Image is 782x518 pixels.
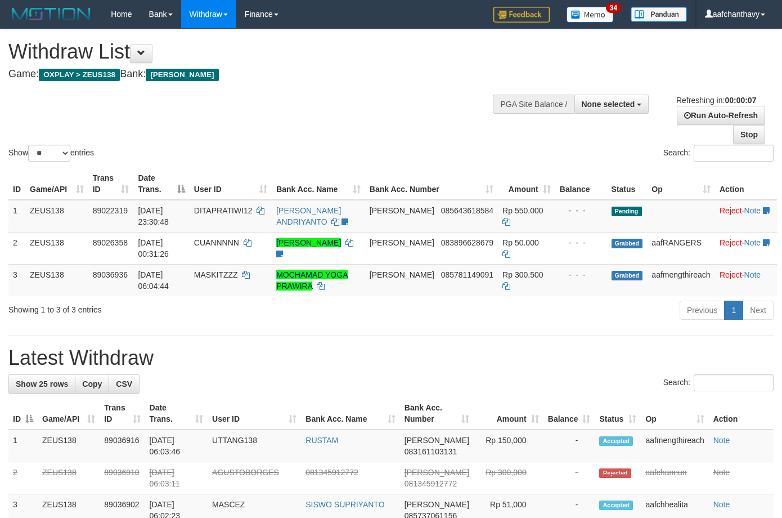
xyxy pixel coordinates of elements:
[612,239,643,248] span: Grabbed
[715,232,777,264] td: ·
[8,145,94,162] label: Show entries
[715,264,777,296] td: ·
[208,398,301,430] th: User ID: activate to sort column ascending
[744,238,761,247] a: Note
[100,430,145,462] td: 89036916
[16,379,68,388] span: Show 25 rows
[713,436,730,445] a: Note
[194,238,239,247] span: CUANNNNN
[694,374,774,391] input: Search:
[8,430,38,462] td: 1
[305,500,384,509] a: SISWO SUPRIYANTO
[208,430,301,462] td: UTTANG138
[38,462,100,494] td: ZEUS138
[676,96,756,105] span: Refreshing in:
[8,374,75,394] a: Show 25 rows
[88,168,134,200] th: Trans ID: activate to sort column ascending
[720,206,742,215] a: Reject
[474,430,543,462] td: Rp 150,000
[599,501,633,510] span: Accepted
[8,300,317,315] div: Showing 1 to 3 of 3 entries
[560,237,603,248] div: - - -
[493,7,550,23] img: Feedback.jpg
[138,206,169,226] span: [DATE] 23:30:48
[208,462,301,494] td: AGUSTOBORGES
[145,430,208,462] td: [DATE] 06:03:46
[100,462,145,494] td: 89036910
[599,436,633,446] span: Accepted
[641,398,708,430] th: Op: activate to sort column ascending
[138,238,169,258] span: [DATE] 00:31:26
[560,269,603,280] div: - - -
[28,145,70,162] select: Showentries
[560,205,603,216] div: - - -
[8,347,774,369] h1: Latest Withdraw
[305,468,358,477] a: 081345912772
[405,447,457,456] span: Copy 083161103131 to clipboard
[595,398,641,430] th: Status: activate to sort column ascending
[474,398,543,430] th: Amount: activate to sort column ascending
[663,374,774,391] label: Search:
[441,270,493,279] span: Copy 085781149091 to clipboard
[8,398,38,430] th: ID: activate to sort column descending
[8,6,94,23] img: MOTION_logo.png
[8,232,25,264] td: 2
[8,41,510,63] h1: Withdraw List
[8,168,25,200] th: ID
[474,462,543,494] td: Rp 300,000
[109,374,140,394] a: CSV
[82,379,102,388] span: Copy
[190,168,272,200] th: User ID: activate to sort column ascending
[405,500,469,509] span: [PERSON_NAME]
[502,238,539,247] span: Rp 50.000
[25,200,88,233] td: ZEUS138
[38,430,100,462] td: ZEUS138
[743,301,774,320] a: Next
[194,270,238,279] span: MASKITZZZ
[146,69,218,81] span: [PERSON_NAME]
[365,168,498,200] th: Bank Acc. Number: activate to sort column ascending
[8,462,38,494] td: 2
[8,200,25,233] td: 1
[677,106,765,125] a: Run Auto-Refresh
[93,270,128,279] span: 89036936
[543,398,595,430] th: Balance: activate to sort column ascending
[305,436,338,445] a: RUSTAM
[631,7,687,22] img: panduan.png
[498,168,555,200] th: Amount: activate to sort column ascending
[713,468,730,477] a: Note
[543,430,595,462] td: -
[744,206,761,215] a: Note
[25,264,88,296] td: ZEUS138
[194,206,253,215] span: DITAPRATIWI12
[555,168,607,200] th: Balance
[744,270,761,279] a: Note
[607,168,648,200] th: Status
[647,168,715,200] th: Op: activate to sort column ascending
[8,69,510,80] h4: Game: Bank:
[301,398,400,430] th: Bank Acc. Name: activate to sort column ascending
[400,398,474,430] th: Bank Acc. Number: activate to sort column ascending
[276,238,341,247] a: [PERSON_NAME]
[543,462,595,494] td: -
[641,462,708,494] td: aafchannun
[370,270,434,279] span: [PERSON_NAME]
[606,3,621,13] span: 34
[405,479,457,488] span: Copy 081345912772 to clipboard
[647,232,715,264] td: aafRANGERS
[25,168,88,200] th: Game/API: activate to sort column ascending
[93,238,128,247] span: 89026358
[145,462,208,494] td: [DATE] 06:03:11
[641,430,708,462] td: aafmengthireach
[720,238,742,247] a: Reject
[582,100,635,109] span: None selected
[733,125,765,144] a: Stop
[145,398,208,430] th: Date Trans.: activate to sort column ascending
[405,468,469,477] span: [PERSON_NAME]
[663,145,774,162] label: Search:
[405,436,469,445] span: [PERSON_NAME]
[370,238,434,247] span: [PERSON_NAME]
[647,264,715,296] td: aafmengthireach
[599,468,631,478] span: Rejected
[612,271,643,280] span: Grabbed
